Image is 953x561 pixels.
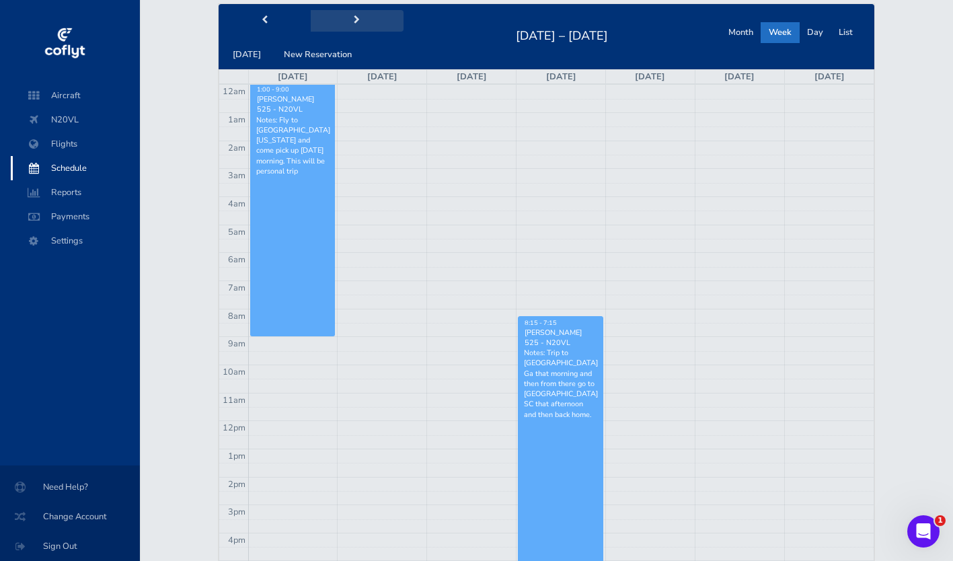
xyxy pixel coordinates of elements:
[831,22,861,43] button: List
[228,534,245,546] span: 4pm
[525,319,557,327] span: 8:15 - 7:15
[223,85,245,98] span: 12am
[223,422,245,434] span: 12pm
[546,71,576,83] a: [DATE]
[228,506,245,518] span: 3pm
[16,475,124,499] span: Need Help?
[228,114,245,126] span: 1am
[814,71,845,83] a: [DATE]
[228,282,245,294] span: 7am
[311,10,404,31] button: next
[223,394,245,406] span: 11am
[225,44,269,65] button: [DATE]
[24,156,126,180] span: Schedule
[223,366,245,378] span: 10am
[24,229,126,253] span: Settings
[257,85,289,93] span: 1:00 - 9:00
[720,22,761,43] button: Month
[228,450,245,462] span: 1pm
[228,478,245,490] span: 2pm
[724,71,755,83] a: [DATE]
[24,83,126,108] span: Aircraft
[16,504,124,529] span: Change Account
[24,204,126,229] span: Payments
[635,71,665,83] a: [DATE]
[228,142,245,154] span: 2am
[935,515,946,526] span: 1
[228,338,245,350] span: 9am
[367,71,397,83] a: [DATE]
[457,71,487,83] a: [DATE]
[256,115,330,176] p: Notes: Fly to [GEOGRAPHIC_DATA][US_STATE] and come pick up [DATE] morning. This will be personal ...
[228,170,245,182] span: 3am
[16,534,124,558] span: Sign Out
[278,71,308,83] a: [DATE]
[42,24,87,64] img: coflyt logo
[219,10,311,31] button: prev
[24,108,126,132] span: N20VL
[799,22,831,43] button: Day
[228,226,245,238] span: 5am
[276,44,360,65] button: New Reservation
[24,132,126,156] span: Flights
[228,254,245,266] span: 6am
[228,198,245,210] span: 4am
[524,328,597,348] div: [PERSON_NAME] 525 - N20VL
[761,22,800,43] button: Week
[524,348,597,420] p: Notes: Trip to [GEOGRAPHIC_DATA] Ga that morning and then from there go to [GEOGRAPHIC_DATA] SC t...
[228,310,245,322] span: 8am
[24,180,126,204] span: Reports
[256,94,330,114] div: [PERSON_NAME] 525 - N20VL
[508,25,616,44] h2: [DATE] – [DATE]
[907,515,940,548] iframe: Intercom live chat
